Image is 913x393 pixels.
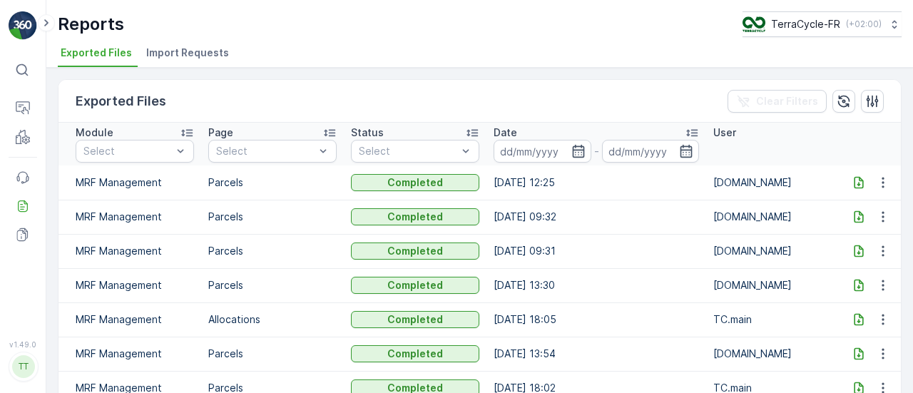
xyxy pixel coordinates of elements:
[201,165,344,200] td: Parcels
[706,302,849,337] td: TC.main
[76,126,113,140] p: Module
[61,46,132,60] span: Exported Files
[387,278,443,292] p: Completed
[76,91,166,111] p: Exported Files
[602,140,700,163] input: dd/mm/yyyy
[387,210,443,224] p: Completed
[216,144,315,158] p: Select
[486,302,706,337] td: [DATE] 18:05
[486,234,706,268] td: [DATE] 09:31
[387,347,443,361] p: Completed
[387,312,443,327] p: Completed
[58,13,124,36] p: Reports
[743,11,902,37] button: TerraCycle-FR(+02:00)
[58,200,201,234] td: MRF Management
[713,126,736,140] p: User
[706,234,849,268] td: [DOMAIN_NAME]
[706,337,849,371] td: [DOMAIN_NAME]
[486,200,706,234] td: [DATE] 09:32
[756,94,818,108] p: Clear Filters
[351,243,479,260] button: Completed
[351,174,479,191] button: Completed
[706,200,849,234] td: [DOMAIN_NAME]
[201,234,344,268] td: Parcels
[706,165,849,200] td: [DOMAIN_NAME]
[494,126,517,140] p: Date
[486,165,706,200] td: [DATE] 12:25
[743,16,765,32] img: TC_H152nZO.png
[846,19,882,30] p: ( +02:00 )
[58,337,201,371] td: MRF Management
[351,126,384,140] p: Status
[9,340,37,349] span: v 1.49.0
[9,11,37,40] img: logo
[351,208,479,225] button: Completed
[494,140,591,163] input: dd/mm/yyyy
[12,355,35,378] div: TT
[486,337,706,371] td: [DATE] 13:54
[359,144,457,158] p: Select
[486,268,706,302] td: [DATE] 13:30
[728,90,827,113] button: Clear Filters
[201,268,344,302] td: Parcels
[387,175,443,190] p: Completed
[387,244,443,258] p: Completed
[58,234,201,268] td: MRF Management
[201,302,344,337] td: Allocations
[58,302,201,337] td: MRF Management
[83,144,172,158] p: Select
[351,345,479,362] button: Completed
[208,126,233,140] p: Page
[706,268,849,302] td: [DOMAIN_NAME]
[9,352,37,382] button: TT
[594,143,599,160] p: -
[58,165,201,200] td: MRF Management
[351,277,479,294] button: Completed
[351,311,479,328] button: Completed
[201,337,344,371] td: Parcels
[771,17,840,31] p: TerraCycle-FR
[146,46,229,60] span: Import Requests
[201,200,344,234] td: Parcels
[58,268,201,302] td: MRF Management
